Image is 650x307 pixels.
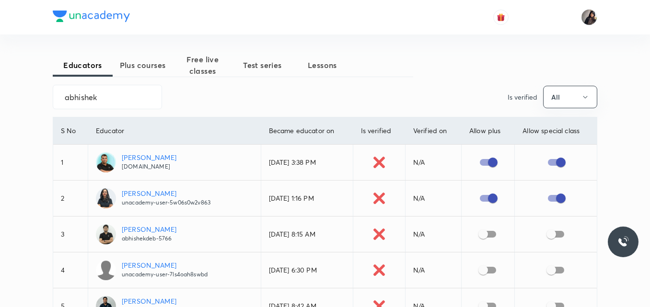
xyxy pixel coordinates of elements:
img: avatar [497,13,505,22]
a: [PERSON_NAME]abhishekdeb-5766 [96,224,253,244]
p: unacademy-user-5w06s0w2v863 [122,198,210,207]
span: Plus courses [113,59,173,71]
img: Afeera M [581,9,597,25]
p: [DOMAIN_NAME] [122,162,176,171]
td: 2 [53,181,88,216]
th: Is verified [353,117,405,145]
button: All [543,86,597,108]
a: [PERSON_NAME]unacademy-user-7ls4oah8swbd [96,260,253,280]
a: [PERSON_NAME]unacademy-user-5w06s0w2v863 [96,188,253,208]
th: Allow plus [461,117,514,145]
p: [PERSON_NAME] [122,188,210,198]
a: Company Logo [53,11,130,24]
span: Educators [53,59,113,71]
img: Company Logo [53,11,130,22]
td: N/A [405,252,461,288]
td: 3 [53,216,88,252]
input: Search... [53,85,162,109]
p: [PERSON_NAME] [122,224,176,234]
p: [PERSON_NAME] [122,260,208,270]
td: N/A [405,216,461,252]
td: N/A [405,145,461,181]
span: Free live classes [173,54,232,77]
p: [PERSON_NAME] [122,296,210,306]
td: [DATE] 6:30 PM [261,252,353,288]
th: S No [53,117,88,145]
img: ttu [617,236,629,248]
th: Verified on [405,117,461,145]
th: Allow special class [515,117,597,145]
p: [PERSON_NAME] [122,152,176,162]
span: Lessons [292,59,352,71]
p: abhishekdeb-5766 [122,234,176,243]
span: Test series [232,59,292,71]
p: Is verified [508,92,537,102]
p: unacademy-user-7ls4oah8swbd [122,270,208,279]
td: [DATE] 3:38 PM [261,145,353,181]
td: N/A [405,181,461,216]
th: Educator [88,117,261,145]
td: 1 [53,145,88,181]
th: Became educator on [261,117,353,145]
td: [DATE] 1:16 PM [261,181,353,216]
td: 4 [53,252,88,288]
button: avatar [493,10,509,25]
a: [PERSON_NAME][DOMAIN_NAME] [96,152,253,172]
td: [DATE] 8:15 AM [261,216,353,252]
